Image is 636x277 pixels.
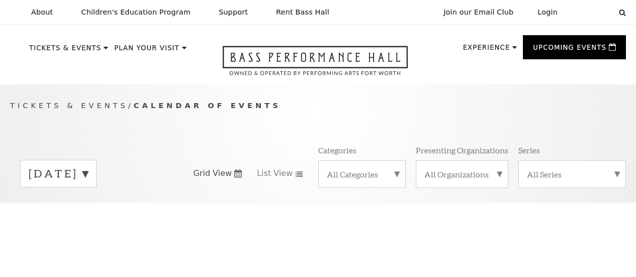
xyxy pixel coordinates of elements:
label: All Categories [327,169,398,179]
label: All Series [527,169,617,179]
p: / [10,100,626,112]
p: Presenting Organizations [416,145,508,155]
p: About [31,8,53,17]
p: Tickets & Events [29,45,101,57]
p: Rent Bass Hall [276,8,329,17]
span: Tickets & Events [10,101,128,110]
p: Categories [318,145,356,155]
label: [DATE] [29,166,88,181]
p: Upcoming Events [533,44,606,56]
p: Children's Education Program [81,8,191,17]
span: Calendar of Events [134,101,281,110]
p: Experience [463,44,510,56]
label: All Organizations [424,169,500,179]
p: Support [219,8,248,17]
span: List View [257,168,293,179]
select: Select: [574,8,609,17]
p: Series [518,145,540,155]
p: Plan Your Visit [114,45,179,57]
span: Grid View [193,168,232,179]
